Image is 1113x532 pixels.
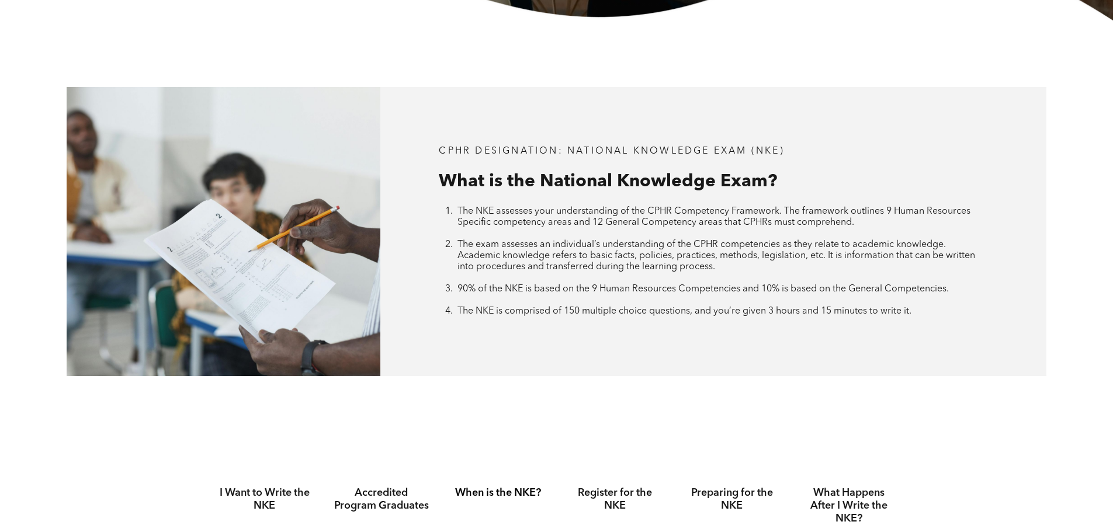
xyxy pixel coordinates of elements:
[439,147,784,156] span: CPHR DESIGNATION: National Knowledge Exam (NKE)
[457,284,949,294] span: 90% of the NKE is based on the 9 Human Resources Competencies and 10% is based on the General Com...
[457,240,975,272] span: The exam assesses an individual’s understanding of the CPHR competencies as they relate to academ...
[450,486,546,499] h4: When is the NKE?
[457,307,911,316] span: The NKE is comprised of 150 multiple choice questions, and you’re given 3 hours and 15 minutes to...
[567,486,663,512] h4: Register for the NKE
[457,207,970,227] span: The NKE assesses your understanding of the CPHR Competency Framework. The framework outlines 9 Hu...
[684,486,780,512] h4: Preparing for the NKE
[801,486,897,525] h4: What Happens After I Write the NKE?
[334,486,429,512] h4: Accredited Program Graduates
[439,173,777,190] span: What is the National Knowledge Exam?
[217,486,313,512] h4: I Want to Write the NKE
